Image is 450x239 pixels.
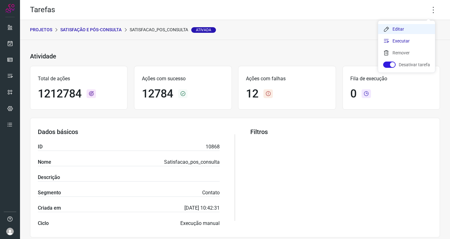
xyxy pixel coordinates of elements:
[38,189,61,197] label: Segmento
[38,204,61,212] label: Criada em
[184,204,220,212] p: [DATE] 10:42:31
[378,48,435,58] li: Remover
[30,27,52,33] p: PROJETOS
[6,228,14,235] img: avatar-user-boy.jpg
[164,158,220,166] p: Satisfacao_pos_consulta
[38,174,60,181] label: Descrição
[142,75,224,82] p: Ações com sucesso
[142,87,173,101] h1: 12784
[350,87,357,101] h1: 0
[180,220,220,227] p: Execução manual
[38,87,82,101] h1: 1212784
[38,128,220,136] h3: Dados básicos
[246,87,258,101] h1: 12
[191,27,216,33] span: Ativada
[250,128,432,136] h3: Filtros
[38,158,51,166] label: Nome
[30,5,55,14] h2: Tarefas
[378,60,435,70] li: Desativar tarefa
[5,4,15,13] img: Logo
[30,52,56,60] h3: Atividade
[38,143,42,151] label: ID
[202,189,220,197] p: Contato
[38,75,120,82] p: Total de ações
[246,75,328,82] p: Ações com falhas
[206,143,220,151] p: 10868
[378,36,435,46] li: Executar
[350,75,432,82] p: Fila de execução
[378,24,435,34] li: Editar
[38,220,49,227] label: Ciclo
[60,27,122,33] p: Satisfação e Pós-Consulta
[130,27,216,33] p: Satisfacao_pos_consulta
